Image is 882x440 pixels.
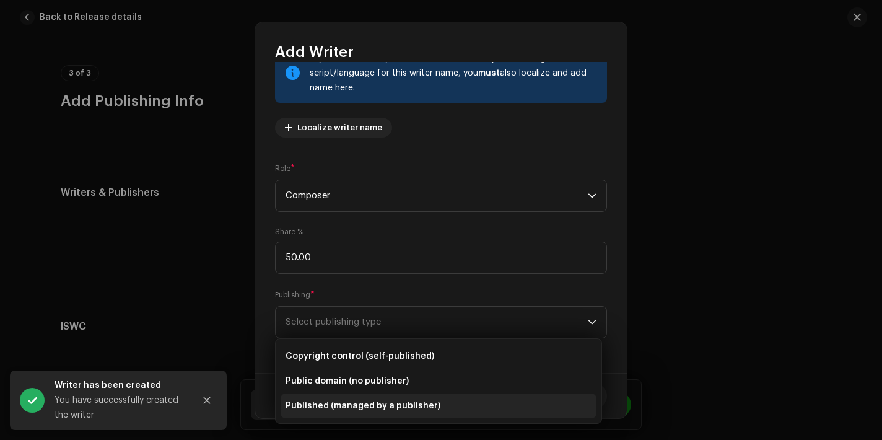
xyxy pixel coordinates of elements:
button: Localize writer name [275,118,392,138]
span: Published (managed by a publisher) [286,400,440,412]
span: Public domain (no publisher) [286,375,409,387]
li: Copyright control (self-published) [281,344,596,369]
span: Copyright control (self-published) [286,350,434,363]
li: Public domain (no publisher) [281,369,596,394]
small: Role [275,162,290,175]
div: If you localized any of the artist names and you are using the same script/language for this writ... [310,51,597,95]
span: Add Writer [275,42,354,62]
span: Localize writer name [297,115,382,140]
ul: Option List [276,339,601,423]
div: dropdown trigger [588,307,596,338]
span: Composer [286,180,588,211]
small: Publishing [275,289,310,301]
strong: must [478,69,500,77]
li: Published (managed by a publisher) [281,394,596,418]
label: Share % [275,227,303,237]
div: dropdown trigger [588,180,596,211]
div: Writer has been created [55,378,185,393]
span: Select publishing type [286,307,588,338]
div: You have successfully created the writer [55,393,185,423]
input: Enter share % [275,242,607,274]
button: Close [194,388,219,413]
